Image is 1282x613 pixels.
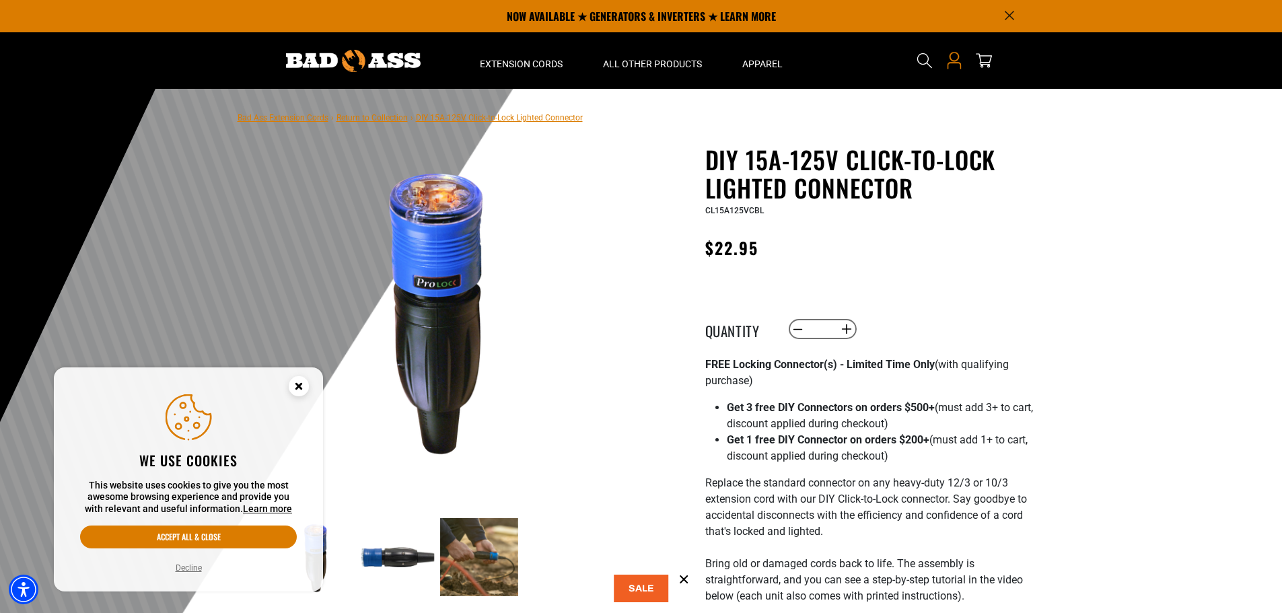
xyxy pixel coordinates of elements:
[943,32,965,89] a: Open this option
[480,58,563,70] span: Extension Cords
[705,358,935,371] strong: FREE Locking Connector(s) - Limited Time Only
[336,113,408,122] a: Return to Collection
[238,109,583,125] nav: breadcrumbs
[705,320,773,338] label: Quantity
[742,58,783,70] span: Apparel
[705,236,758,260] span: $22.95
[727,433,929,446] strong: Get 1 free DIY Connector on orders $200+
[80,452,297,469] h2: We use cookies
[411,113,413,122] span: ›
[727,401,1033,430] span: (must add 3+ to cart, discount applied during checkout)
[603,58,702,70] span: All Other Products
[80,526,297,548] button: Accept all & close
[705,206,764,215] span: CL15A125VCBL
[80,480,297,515] p: This website uses cookies to give you the most awesome browsing experience and provide you with r...
[54,367,323,592] aside: Cookie Consent
[460,32,583,89] summary: Extension Cords
[973,52,995,69] a: cart
[722,32,803,89] summary: Apparel
[286,50,421,72] img: Bad Ass Extension Cords
[705,358,1009,387] span: (with qualifying purchase)
[727,433,1028,462] span: (must add 1+ to cart, discount applied during checkout)
[727,401,935,414] strong: Get 3 free DIY Connectors on orders $500+
[9,575,38,604] div: Accessibility Menu
[243,503,292,514] a: This website uses cookies to give you the most awesome browsing experience and provide you with r...
[416,113,583,122] span: DIY 15A-125V Click-to-Lock Lighted Connector
[172,561,206,575] button: Decline
[705,145,1035,202] h1: DIY 15A-125V Click-to-Lock Lighted Connector
[331,113,334,122] span: ›
[583,32,722,89] summary: All Other Products
[914,50,935,71] summary: Search
[238,113,328,122] a: Bad Ass Extension Cords
[275,367,323,409] button: Close this option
